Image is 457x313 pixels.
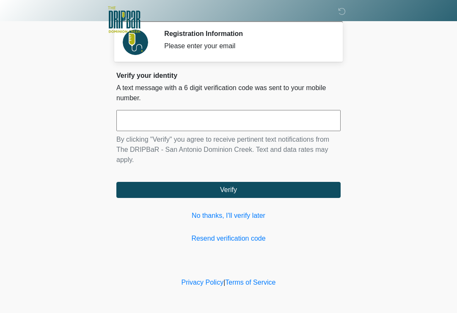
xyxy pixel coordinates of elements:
h2: Verify your identity [116,71,341,80]
a: Terms of Service [225,279,275,286]
a: Resend verification code [116,233,341,244]
img: Agent Avatar [123,30,148,55]
a: No thanks, I'll verify later [116,211,341,221]
a: | [223,279,225,286]
p: By clicking "Verify" you agree to receive pertinent text notifications from The DRIPBaR - San Ant... [116,135,341,165]
p: A text message with a 6 digit verification code was sent to your mobile number. [116,83,341,103]
div: Please enter your email [164,41,328,51]
img: The DRIPBaR - San Antonio Dominion Creek Logo [108,6,140,34]
button: Verify [116,182,341,198]
a: Privacy Policy [182,279,224,286]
